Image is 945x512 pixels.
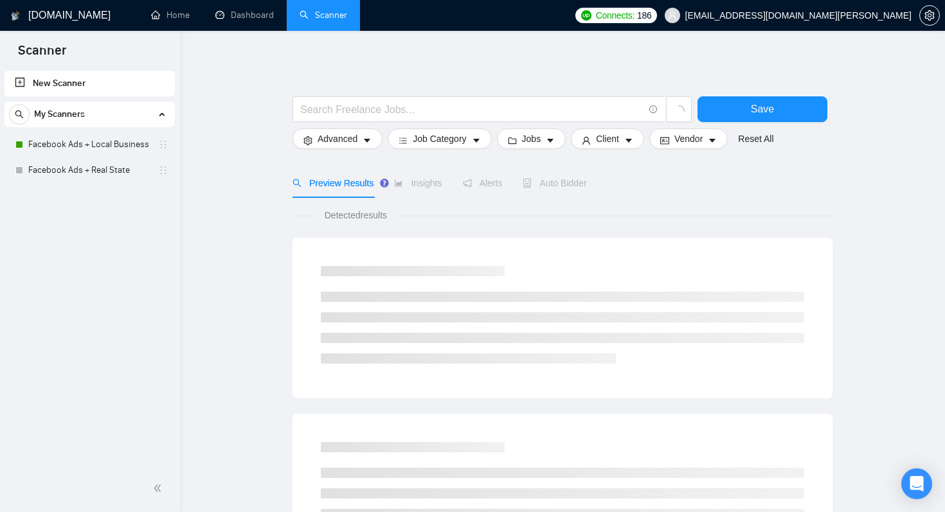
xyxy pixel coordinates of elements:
[508,136,517,145] span: folder
[158,139,168,150] span: holder
[394,178,442,188] span: Insights
[399,136,408,145] span: bars
[463,178,503,188] span: Alerts
[919,5,940,26] button: setting
[413,132,466,146] span: Job Category
[300,102,643,118] input: Search Freelance Jobs...
[318,132,357,146] span: Advanced
[28,157,150,183] a: Facebook Ads + Real State
[920,10,939,21] span: setting
[153,482,166,495] span: double-left
[9,104,30,125] button: search
[292,179,301,188] span: search
[292,128,382,149] button: settingAdvancedcaret-down
[394,179,403,188] span: area-chart
[158,165,168,175] span: holder
[523,179,532,188] span: robot
[596,8,634,22] span: Connects:
[316,208,396,222] span: Detected results
[388,128,491,149] button: barsJob Categorycaret-down
[523,178,586,188] span: Auto Bidder
[668,11,677,20] span: user
[497,128,566,149] button: folderJobscaret-down
[300,10,347,21] a: searchScanner
[649,105,658,114] span: info-circle
[363,136,372,145] span: caret-down
[379,177,390,189] div: Tooltip anchor
[11,6,20,26] img: logo
[649,128,728,149] button: idcardVendorcaret-down
[303,136,312,145] span: setting
[8,41,76,68] span: Scanner
[673,105,685,117] span: loading
[292,178,373,188] span: Preview Results
[697,96,827,122] button: Save
[522,132,541,146] span: Jobs
[472,136,481,145] span: caret-down
[10,110,29,119] span: search
[624,136,633,145] span: caret-down
[34,102,85,127] span: My Scanners
[28,132,150,157] a: Facebook Ads + Local Business
[738,132,773,146] a: Reset All
[581,10,591,21] img: upwork-logo.png
[596,132,619,146] span: Client
[4,102,175,183] li: My Scanners
[901,468,932,499] div: Open Intercom Messenger
[919,10,940,21] a: setting
[674,132,703,146] span: Vendor
[708,136,717,145] span: caret-down
[15,71,165,96] a: New Scanner
[637,8,651,22] span: 186
[215,10,274,21] a: dashboardDashboard
[151,10,190,21] a: homeHome
[546,136,555,145] span: caret-down
[4,71,175,96] li: New Scanner
[751,101,774,117] span: Save
[571,128,644,149] button: userClientcaret-down
[463,179,472,188] span: notification
[660,136,669,145] span: idcard
[582,136,591,145] span: user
